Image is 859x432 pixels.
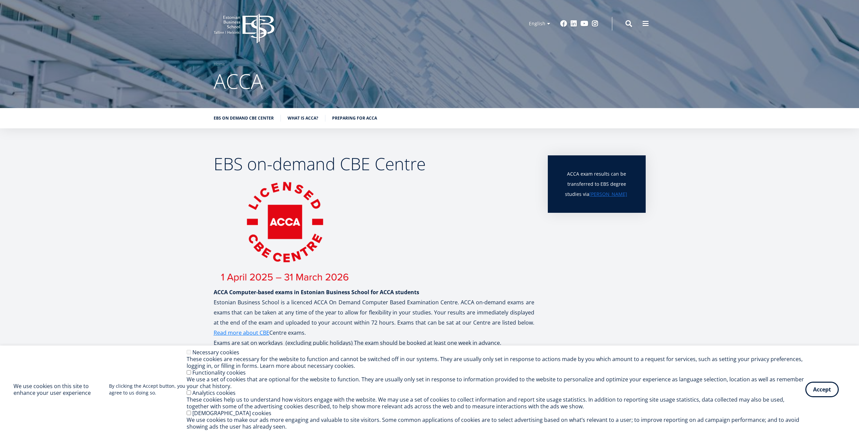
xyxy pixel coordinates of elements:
[214,297,534,358] p: Estonian Business School is a licenced ACCA On Demand Computer Based Examination Centre. ACCA on-...
[214,288,419,296] strong: ACCA Computer-based exams in Estonian Business School for ACCA students
[187,416,805,430] div: We use cookies to make our ads more engaging and valuable to site visitors. Some common applicati...
[589,189,627,199] a: [PERSON_NAME]
[192,409,271,417] label: [DEMOGRAPHIC_DATA] cookies
[192,369,246,376] label: Functionality cookies
[14,383,109,396] h2: We use cookies on this site to enhance your user experience
[592,20,598,27] a: Instagram
[570,20,577,27] a: Linkedin
[560,20,567,27] a: Facebook
[187,396,805,410] div: These cookies help us to understand how visitors engage with the website. We may use a set of coo...
[192,389,236,397] label: Analytics cookies
[187,376,805,389] div: We use a set of cookies that are optional for the website to function. They are usually only set ...
[561,169,632,199] p: ACCA exam results can be transferred to EBS degree studies via
[805,382,839,397] button: Accept
[214,328,269,338] a: Read more about CBE
[187,356,805,369] div: These cookies are necessary for the website to function and cannot be switched off in our systems...
[214,115,274,122] a: EBS on demand cbe center
[109,383,187,396] p: By clicking the Accept button, you agree to us doing so.
[288,115,318,122] a: What is ACCA?
[214,155,534,172] h2: EBS on-demand CBE Centre
[214,61,225,68] a: Home
[214,67,263,95] span: ACCA
[581,20,588,27] a: Youtube
[332,115,377,122] a: preparing for acca
[192,349,239,356] label: Necessary cookies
